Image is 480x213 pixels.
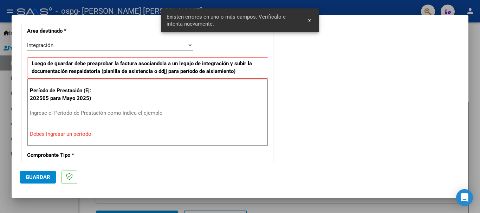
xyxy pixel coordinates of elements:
button: x [303,14,316,27]
strong: Luego de guardar debe preaprobar la factura asociandola a un legajo de integración y subir la doc... [32,60,252,75]
div: Open Intercom Messenger [456,189,473,206]
button: Guardar [20,171,56,184]
span: Integración [27,42,53,48]
p: Debes ingresar un período. [30,130,265,138]
p: Período de Prestación (Ej: 202505 para Mayo 2025) [30,87,100,102]
span: x [308,17,311,24]
span: Guardar [26,174,50,180]
p: Area destinado * [27,27,99,35]
p: Comprobante Tipo * [27,151,99,159]
span: Existen errores en uno o más campos. Verifícalo e intenta nuevamente. [167,13,300,27]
